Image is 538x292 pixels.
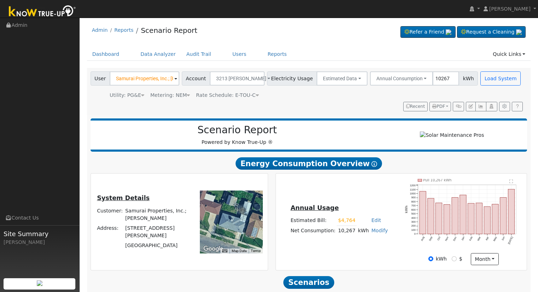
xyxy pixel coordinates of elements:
[370,71,433,86] button: Annual Consumption
[227,48,252,61] a: Users
[452,197,458,234] rect: onclick=""
[446,29,451,35] img: retrieve
[411,216,416,220] text: 400
[444,204,450,234] rect: onclick=""
[453,236,458,241] text: Dec
[289,226,337,236] td: Net Consumption:
[471,253,499,265] button: month
[509,189,515,234] rect: onclick=""
[432,104,445,109] span: PDF
[466,102,476,112] button: Edit User
[468,203,475,234] rect: onclick=""
[492,204,499,234] rect: onclick=""
[410,188,416,191] text: 1100
[94,124,381,146] div: Powered by Know True-Up ®
[96,223,124,240] td: Address:
[135,48,181,61] a: Data Analyzer
[110,92,144,99] div: Utility: PG&E
[251,249,261,253] a: Terms
[124,223,190,240] td: [STREET_ADDRESS][PERSON_NAME]
[196,92,259,98] span: Alias: None
[337,216,357,226] td: $4,764
[222,249,227,253] button: Keyboard shortcuts
[501,197,507,234] rect: onclick=""
[428,198,434,234] rect: onclick=""
[512,102,523,112] a: Help Link
[499,102,510,112] button: Settings
[202,244,225,253] a: Open this area in Google Maps (opens a new window)
[486,102,497,112] button: Login As
[436,255,447,263] label: kWh
[283,276,334,289] span: Scenarios
[400,26,456,38] a: Refer a Friend
[91,71,110,86] span: User
[480,71,521,86] button: Load System
[97,194,150,202] u: System Details
[216,76,266,81] span: 3213 [PERSON_NAME]
[290,204,339,211] u: Annual Usage
[475,102,486,112] button: Multi-Series Graph
[484,206,491,234] rect: onclick=""
[411,204,416,207] text: 700
[487,48,531,61] a: Quick Links
[420,191,426,234] rect: onclick=""
[371,228,388,233] a: Modify
[411,228,416,232] text: 100
[96,206,124,223] td: Customer:
[124,206,190,223] td: Samurai Properties, Inc.; [PERSON_NAME]
[428,256,433,261] input: kWh
[516,29,522,35] img: retrieve
[289,216,337,226] td: Estimated Bill:
[337,226,357,236] td: 10,267
[489,6,531,12] span: [PERSON_NAME]
[428,236,433,242] text: Sep
[411,224,416,227] text: 200
[411,208,416,211] text: 600
[124,241,190,251] td: [GEOGRAPHIC_DATA]
[262,48,292,61] a: Reports
[403,102,428,112] button: Recent
[436,203,442,234] rect: onclick=""
[405,205,409,213] text: kWh
[476,203,482,234] rect: onclick=""
[92,27,108,33] a: Admin
[411,212,416,215] text: 500
[459,255,462,263] label: $
[371,217,381,223] a: Edit
[371,161,377,167] i: Show Help
[110,71,179,86] input: Select a User
[411,200,416,203] text: 800
[236,157,382,170] span: Energy Consumption Overview
[452,256,457,261] input: $
[202,244,225,253] img: Google
[210,71,265,86] button: 3213 [PERSON_NAME]
[5,4,80,20] img: Know True-Up
[477,236,482,241] text: Mar
[98,124,377,136] h2: Scenario Report
[508,236,514,245] text: [DATE]
[429,102,451,112] button: PDF
[485,236,490,241] text: Apr
[411,220,416,223] text: 300
[414,232,416,235] text: 0
[453,102,464,112] button: Generate Report Link
[469,236,474,241] text: Feb
[445,236,450,241] text: Nov
[461,236,465,241] text: Jan
[357,226,370,236] td: kWh
[423,178,452,182] text: Pull 10,267 kWh
[114,27,133,33] a: Reports
[182,71,210,86] span: Account
[501,236,506,241] text: Jun
[460,195,467,234] rect: onclick=""
[232,249,247,253] button: Map Data
[141,26,197,35] a: Scenario Report
[493,236,498,242] text: May
[150,92,190,99] div: Metering: NEM
[437,236,441,241] text: Oct
[420,132,484,139] img: Solar Maintenance Pros
[420,236,425,242] text: Aug
[510,179,514,183] text: 
[410,184,416,187] text: 1200
[4,229,76,239] span: Site Summary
